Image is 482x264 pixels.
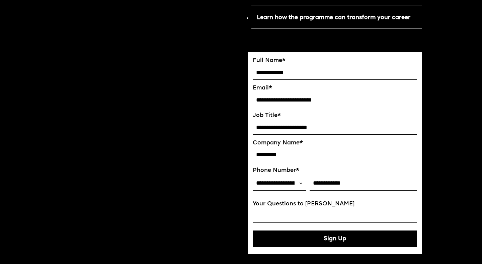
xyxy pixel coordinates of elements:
[253,201,417,208] label: Your Questions to [PERSON_NAME]
[253,112,417,119] label: Job Title
[253,57,417,64] label: Full Name
[253,167,417,174] label: Phone Number
[253,85,417,92] label: Email
[257,15,410,20] strong: Learn how the programme can transform your career
[253,140,417,147] label: Company Name
[253,230,417,247] button: Sign Up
